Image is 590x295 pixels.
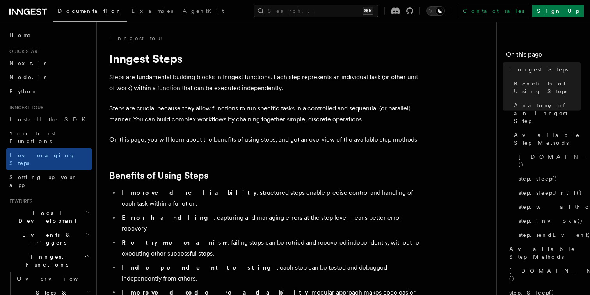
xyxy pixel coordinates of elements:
[515,150,581,172] a: [DOMAIN_NAME]()
[6,84,92,98] a: Python
[519,175,558,183] span: step.sleep()
[509,245,581,261] span: Available Step Methods
[109,72,421,94] p: Steps are fundamental building blocks in Inngest functions. Each step represents an individual ta...
[178,2,229,21] a: AgentKit
[9,152,75,166] span: Leveraging Steps
[9,60,46,66] span: Next.js
[122,264,277,271] strong: Independent testing
[58,8,122,14] span: Documentation
[6,56,92,70] a: Next.js
[132,8,173,14] span: Examples
[53,2,127,22] a: Documentation
[122,189,257,196] strong: Improved reliability
[6,105,44,111] span: Inngest tour
[127,2,178,21] a: Examples
[6,70,92,84] a: Node.js
[514,80,581,95] span: Benefits of Using Steps
[511,98,581,128] a: Anatomy of an Inngest Step
[6,209,85,225] span: Local Development
[515,186,581,200] a: step.sleepUntil()
[506,242,581,264] a: Available Step Methods
[109,170,208,181] a: Benefits of Using Steps
[9,116,90,123] span: Install the SDK
[458,5,529,17] a: Contact sales
[515,200,581,214] a: step.waitForEvent()
[511,128,581,150] a: Available Step Methods
[6,170,92,192] a: Setting up your app
[9,31,31,39] span: Home
[14,272,92,286] a: Overview
[6,126,92,148] a: Your first Functions
[515,214,581,228] a: step.invoke()
[363,7,373,15] kbd: ⌘K
[254,5,378,17] button: Search...⌘K
[6,206,92,228] button: Local Development
[109,52,421,66] h1: Inngest Steps
[6,253,84,268] span: Inngest Functions
[6,28,92,42] a: Home
[509,66,568,73] span: Inngest Steps
[9,130,56,144] span: Your first Functions
[506,50,581,62] h4: On this page
[119,237,421,259] li: : failing steps can be retried and recovered independently, without re-executing other successful...
[109,103,421,125] p: Steps are crucial because they allow functions to run specific tasks in a controlled and sequenti...
[9,88,38,94] span: Python
[519,189,582,197] span: step.sleepUntil()
[122,214,214,221] strong: Error handling
[506,62,581,76] a: Inngest Steps
[519,217,583,225] span: step.invoke()
[515,228,581,242] a: step.sendEvent()
[122,239,228,246] strong: Retry mechanism
[6,48,40,55] span: Quick start
[515,172,581,186] a: step.sleep()
[6,112,92,126] a: Install the SDK
[426,6,445,16] button: Toggle dark mode
[511,76,581,98] a: Benefits of Using Steps
[9,74,46,80] span: Node.js
[109,34,164,42] a: Inngest tour
[514,101,581,125] span: Anatomy of an Inngest Step
[119,187,421,209] li: : structured steps enable precise control and handling of each task within a function.
[6,231,85,247] span: Events & Triggers
[183,8,224,14] span: AgentKit
[532,5,584,17] a: Sign Up
[6,198,32,204] span: Features
[6,148,92,170] a: Leveraging Steps
[109,134,421,145] p: On this page, you will learn about the benefits of using steps, and get an overview of the availa...
[506,264,581,286] a: [DOMAIN_NAME]()
[9,174,76,188] span: Setting up your app
[119,212,421,234] li: : capturing and managing errors at the step level means better error recovery.
[6,228,92,250] button: Events & Triggers
[17,275,97,282] span: Overview
[6,250,92,272] button: Inngest Functions
[514,131,581,147] span: Available Step Methods
[119,262,421,284] li: : each step can be tested and debugged independently from others.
